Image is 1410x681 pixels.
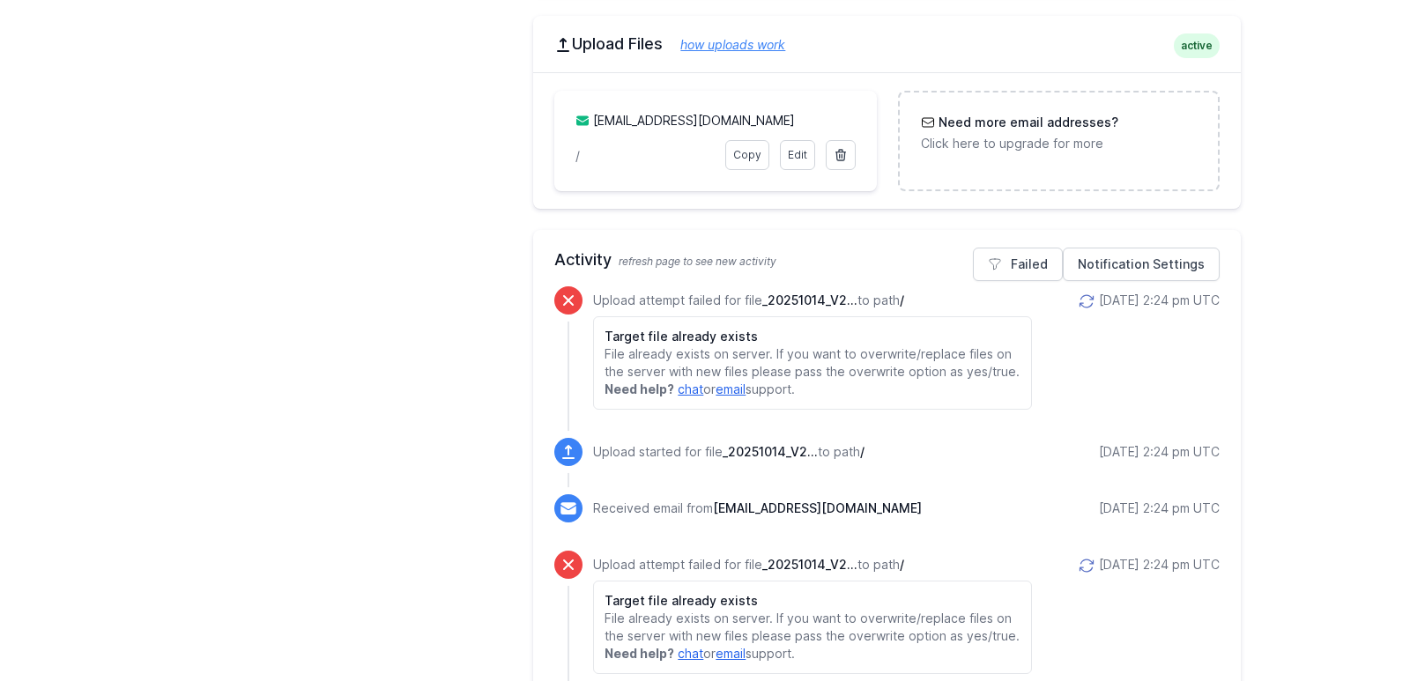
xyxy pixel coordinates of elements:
[593,556,1031,574] p: Upload attempt failed for file to path
[605,610,1020,645] p: File already exists on server. If you want to overwrite/replace files on the server with new file...
[1099,500,1220,517] div: [DATE] 2:24 pm UTC
[1174,33,1220,58] span: active
[605,381,1020,398] p: or support.
[554,248,1220,272] h2: Activity
[716,381,746,396] a: email
[723,444,818,459] span: _20251014_V24.csv
[921,135,1197,152] p: Click here to upgrade for more
[1099,292,1220,309] div: [DATE] 2:24 pm UTC
[554,33,1220,55] h2: Upload Files
[593,292,1031,309] p: Upload attempt failed for file to path
[1099,556,1220,574] div: [DATE] 2:24 pm UTC
[593,500,922,517] p: Received email from
[973,248,1063,281] a: Failed
[900,557,904,572] span: /
[678,381,703,396] a: chat
[605,345,1020,381] p: File already exists on server. If you want to overwrite/replace files on the server with new file...
[605,381,674,396] strong: Need help?
[593,443,865,461] p: Upload started for file to path
[900,292,904,307] span: /
[762,292,857,307] span: _20251014_V24.csv
[1099,443,1220,461] div: [DATE] 2:24 pm UTC
[762,557,857,572] span: _20251014_V24.csv
[605,328,1020,345] h6: Target file already exists
[605,645,1020,662] p: or support.
[935,114,1118,131] h3: Need more email addresses?
[780,140,815,170] a: Edit
[725,140,769,170] a: Copy
[605,646,674,661] strong: Need help?
[900,93,1218,174] a: Need more email addresses? Click here to upgrade for more
[1063,248,1220,281] a: Notification Settings
[575,147,714,165] p: /
[860,444,865,459] span: /
[716,646,746,661] a: email
[593,113,795,128] a: [EMAIL_ADDRESS][DOMAIN_NAME]
[713,500,922,515] span: [EMAIL_ADDRESS][DOMAIN_NAME]
[663,37,785,52] a: how uploads work
[619,255,776,268] span: refresh page to see new activity
[678,646,703,661] a: chat
[605,592,1020,610] h6: Target file already exists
